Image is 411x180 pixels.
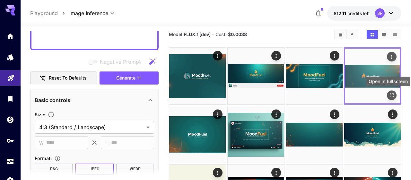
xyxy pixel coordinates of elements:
[30,9,58,17] a: Playground
[330,51,339,61] div: Actions
[75,164,114,175] button: JPEG
[35,112,45,117] span: Size :
[271,109,281,119] div: Actions
[100,58,141,66] span: Negative Prompt
[271,51,281,61] div: Actions
[213,109,223,119] div: Actions
[39,139,44,147] span: W
[184,32,211,37] b: FLUX.1 [dev]
[387,52,397,62] div: Actions
[45,111,57,118] button: Adjust the dimensions of the generated image by specifying its width and height in pixels, or sel...
[30,9,69,17] nav: breadcrumb
[212,31,214,38] p: ·
[344,106,401,163] img: 9k=
[388,168,398,177] div: Actions
[366,77,410,86] div: Open in fullscreen
[6,116,14,124] div: Wallet
[378,30,389,39] button: Show media in video view
[215,32,247,37] span: Cost: $
[231,32,247,37] b: 0.0038
[169,106,226,163] img: 2Q==
[389,30,401,39] button: Show media in list view
[271,168,281,177] div: Actions
[330,168,339,177] div: Actions
[87,58,146,66] span: Negative prompts are not compatible with the selected model.
[6,95,14,103] div: Library
[367,30,378,39] button: Show media in grid view
[366,30,401,39] div: Show media in grid viewShow media in video viewShow media in list view
[388,109,398,119] div: Actions
[100,71,159,85] button: Generate
[213,51,223,61] div: Actions
[39,123,144,131] span: 4:3 (Standard / Landscape)
[35,92,154,108] div: Basic controls
[327,6,401,21] button: $12.11139SR
[345,49,400,103] img: Z
[116,74,136,82] span: Generate
[6,32,14,40] div: Home
[116,164,154,175] button: WEBP
[346,30,358,39] button: Download All
[286,48,343,104] img: 2Q==
[6,157,14,166] div: Usage
[228,48,284,104] img: 9k=
[334,11,347,16] span: $12.11
[335,30,346,39] button: Clear All
[334,30,358,39] div: Clear AllDownload All
[69,9,108,17] span: Image Inference
[52,155,63,162] button: Choose the file format for the output image.
[105,139,109,147] span: H
[286,106,343,163] img: Z
[169,48,226,104] img: 9k=
[35,164,73,175] button: PNG
[347,11,370,16] span: credits left
[387,90,397,100] div: Open in fullscreen
[228,106,284,163] img: Z
[6,53,14,61] div: Models
[375,8,385,18] div: SR
[213,168,223,177] div: Actions
[35,156,52,161] span: Format :
[35,96,70,104] p: Basic controls
[334,10,370,17] div: $12.11139
[169,32,211,37] span: Model:
[330,109,339,119] div: Actions
[7,72,15,80] div: Playground
[6,137,14,145] div: API Keys
[30,71,97,85] button: Reset to defaults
